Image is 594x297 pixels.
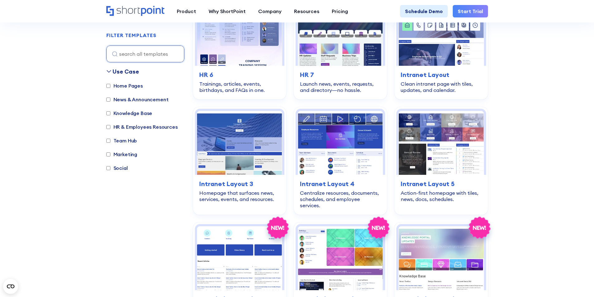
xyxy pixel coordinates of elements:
div: Homepage that surfaces news, services, events, and resources. [199,190,280,202]
label: News & Announcement [106,96,169,103]
iframe: Chat Widget [482,225,594,297]
h3: Intranet Layout 5 [401,179,481,189]
div: Centralize resources, documents, schedules, and employee services. [300,190,381,208]
input: Marketing [106,152,110,156]
div: Resources [294,7,319,15]
div: Use Case [113,67,139,76]
label: Home Pages [106,82,143,89]
input: Home Pages [106,84,110,88]
input: HR & Employees Resources [106,125,110,129]
img: Knowledge Portal 2 – SharePoint IT knowledge base Template: Unify resources, news, projects, and ... [298,226,383,290]
a: Product [171,5,202,17]
h3: Intranet Layout [401,70,481,79]
a: Pricing [326,5,354,17]
div: Pricing [332,7,348,15]
h3: HR 7 [300,70,381,79]
img: Knowledge Portal – SharePoint Knowledge Base Template: Centralize documents, FAQs, and updates fo... [197,226,282,290]
a: Start Trial [453,5,488,17]
label: HR & Employees Resources [106,123,178,131]
h3: HR 6 [199,70,280,79]
h3: Intranet Layout 3 [199,179,280,189]
label: Marketing [106,151,138,158]
img: HR 7 – HR SharePoint Template: Launch news, events, requests, and directory—no hassle. [298,2,383,65]
img: Intranet Layout – SharePoint Page Design: Clean intranet page with tiles, updates, and calendar. [398,2,484,65]
h2: FILTER TEMPLATES [106,33,157,38]
input: Knowledge Base [106,111,110,115]
div: Action-first homepage with tiles, news, docs, schedules. [401,190,481,202]
div: Trainings, articles, events, birthdays, and FAQs in one. [199,81,280,93]
img: HR 6 – HR SharePoint Site Template: Trainings, articles, events, birthdays, and FAQs in one. [197,2,282,65]
input: Social [106,166,110,170]
button: Open CMP widget [3,279,18,294]
img: Intranet Layout 3 – SharePoint Homepage Template: Homepage that surfaces news, services, events, ... [197,111,282,175]
a: Intranet Layout 5 – SharePoint Page Template: Action-first homepage with tiles, news, docs, sched... [394,107,488,215]
img: Intranet Layout 4 – Intranet Page Template: Centralize resources, documents, schedules, and emplo... [298,111,383,175]
input: Team Hub [106,139,110,143]
label: Social [106,164,128,172]
img: Intranet Layout 5 – SharePoint Page Template: Action-first homepage with tiles, news, docs, sched... [398,111,484,175]
h3: Intranet Layout 4 [300,179,381,189]
img: Knowledge Portal 3 – Best SharePoint Template For Knowledge Base: Streamline documents, FAQs, gui... [398,226,484,290]
a: Schedule Demo [400,5,448,17]
div: Launch news, events, requests, and directory—no hassle. [300,81,381,93]
a: Intranet Layout 4 – Intranet Page Template: Centralize resources, documents, schedules, and emplo... [294,107,387,215]
a: Why ShortPoint [202,5,252,17]
input: News & Announcement [106,98,110,102]
a: Intranet Layout 3 – SharePoint Homepage Template: Homepage that surfaces news, services, events, ... [193,107,286,215]
label: Team Hub [106,137,137,144]
div: Why ShortPoint [209,7,246,15]
div: Company [258,7,282,15]
a: Home [106,6,164,17]
label: Knowledge Base [106,109,152,117]
a: Resources [288,5,326,17]
div: Product [177,7,196,15]
a: Company [252,5,288,17]
div: Clean intranet page with tiles, updates, and calendar. [401,81,481,93]
input: search all templates [106,46,184,62]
